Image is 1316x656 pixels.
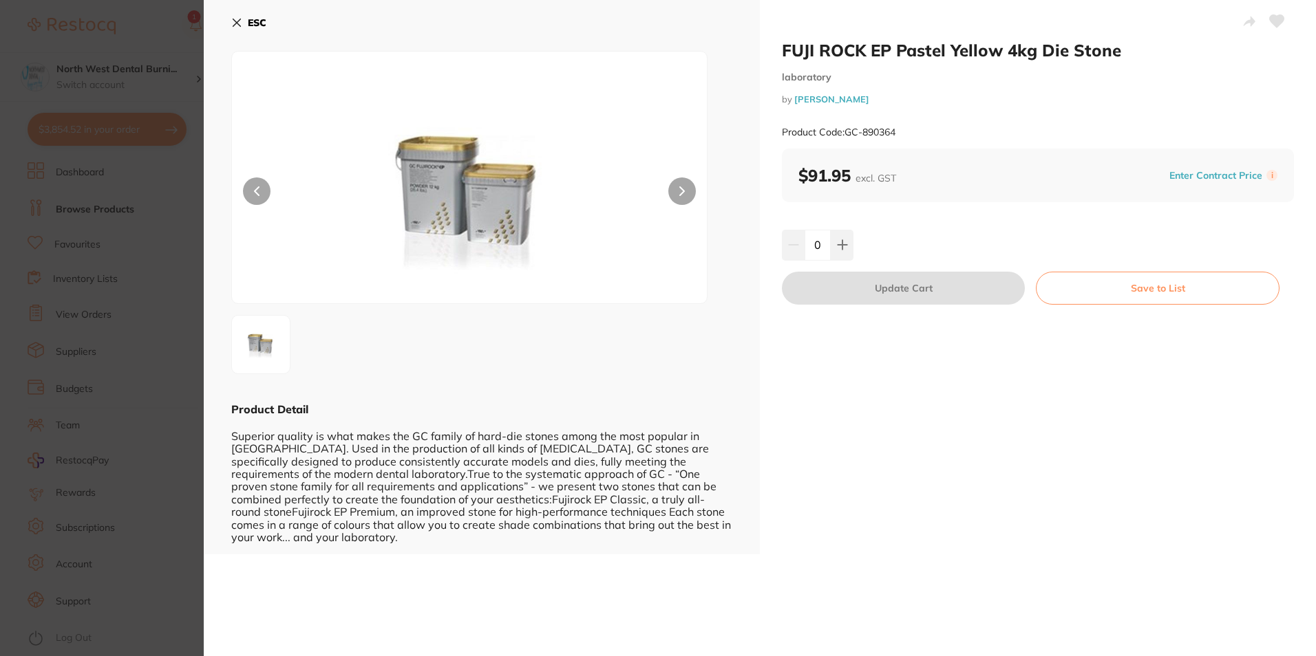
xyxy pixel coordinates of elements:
[231,402,308,416] b: Product Detail
[1266,170,1277,181] label: i
[1165,169,1266,182] button: Enter Contract Price
[1036,272,1280,305] button: Save to List
[327,86,612,303] img: NC5qcGc
[798,165,896,186] b: $91.95
[231,11,266,34] button: ESC
[231,417,732,543] div: Superior quality is what makes the GC family of hard-die stones among the most popular in [GEOGRA...
[236,320,286,369] img: NC5qcGc
[856,172,896,184] span: excl. GST
[782,272,1025,305] button: Update Cart
[248,17,266,29] b: ESC
[782,127,895,138] small: Product Code: GC-890364
[782,40,1294,61] h2: FUJI ROCK EP Pastel Yellow 4kg Die Stone
[782,72,1294,83] small: laboratory
[794,94,869,105] a: [PERSON_NAME]
[782,94,1294,105] small: by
